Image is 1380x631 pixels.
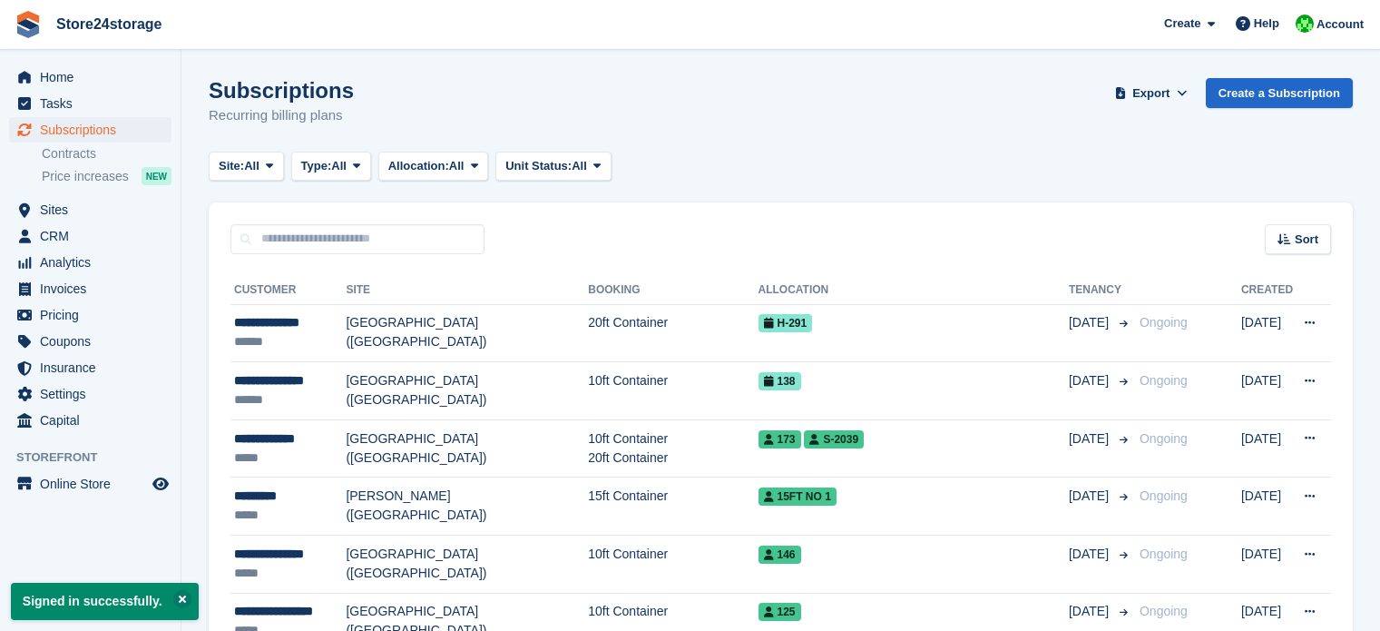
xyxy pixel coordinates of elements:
[15,11,42,38] img: stora-icon-8386f47178a22dfd0bd8f6a31ec36ba5ce8667c1dd55bd0f319d3a0aa187defe.svg
[588,419,758,478] td: 10ft Container 20ft Container
[9,329,171,354] a: menu
[49,9,170,39] a: Store24storage
[759,314,813,332] span: H-291
[291,152,371,182] button: Type: All
[1241,304,1293,362] td: [DATE]
[1069,487,1112,506] span: [DATE]
[42,145,171,163] a: Contracts
[1140,315,1188,330] span: Ongoing
[572,157,587,175] span: All
[1140,431,1188,446] span: Ongoing
[588,536,758,594] td: 10ft Container
[1241,276,1293,305] th: Created
[1140,488,1188,503] span: Ongoing
[1254,15,1279,33] span: Help
[9,381,171,407] a: menu
[40,197,149,222] span: Sites
[1069,276,1132,305] th: Tenancy
[759,488,837,506] span: 15FT No 1
[142,167,171,185] div: NEW
[1164,15,1200,33] span: Create
[1069,429,1112,449] span: [DATE]
[9,64,171,90] a: menu
[1241,362,1293,420] td: [DATE]
[230,276,346,305] th: Customer
[9,197,171,222] a: menu
[1140,373,1188,388] span: Ongoing
[16,449,181,467] span: Storefront
[588,276,758,305] th: Booking
[346,419,588,478] td: [GEOGRAPHIC_DATA] ([GEOGRAPHIC_DATA])
[1140,547,1188,561] span: Ongoing
[495,152,611,182] button: Unit Status: All
[759,372,801,390] span: 138
[1132,84,1170,103] span: Export
[9,408,171,433] a: menu
[804,430,864,449] span: S-2039
[40,329,149,354] span: Coupons
[505,157,572,175] span: Unit Status:
[1069,602,1112,621] span: [DATE]
[40,223,149,249] span: CRM
[40,408,149,433] span: Capital
[9,250,171,275] a: menu
[588,362,758,420] td: 10ft Container
[40,91,149,116] span: Tasks
[378,152,489,182] button: Allocation: All
[1241,536,1293,594] td: [DATE]
[150,473,171,495] a: Preview store
[9,91,171,116] a: menu
[244,157,259,175] span: All
[759,430,801,449] span: 173
[388,157,449,175] span: Allocation:
[1241,419,1293,478] td: [DATE]
[219,157,244,175] span: Site:
[346,304,588,362] td: [GEOGRAPHIC_DATA] ([GEOGRAPHIC_DATA])
[1206,78,1353,108] a: Create a Subscription
[1296,15,1314,33] img: Tracy Harper
[1140,604,1188,618] span: Ongoing
[301,157,332,175] span: Type:
[42,168,129,185] span: Price increases
[1111,78,1191,108] button: Export
[9,117,171,143] a: menu
[331,157,347,175] span: All
[759,603,801,621] span: 125
[40,471,149,497] span: Online Store
[1295,231,1318,249] span: Sort
[11,583,199,620] p: Signed in successfully.
[40,276,149,301] span: Invoices
[1069,371,1112,390] span: [DATE]
[209,78,354,103] h1: Subscriptions
[40,64,149,90] span: Home
[1069,313,1112,332] span: [DATE]
[40,302,149,328] span: Pricing
[9,471,171,497] a: menu
[1069,545,1112,564] span: [DATE]
[1316,15,1364,34] span: Account
[346,478,588,536] td: [PERSON_NAME] ([GEOGRAPHIC_DATA])
[40,117,149,143] span: Subscriptions
[209,152,284,182] button: Site: All
[588,478,758,536] td: 15ft Container
[449,157,465,175] span: All
[588,304,758,362] td: 20ft Container
[209,105,354,126] p: Recurring billing plans
[40,381,149,407] span: Settings
[40,355,149,380] span: Insurance
[40,250,149,275] span: Analytics
[9,355,171,380] a: menu
[759,276,1069,305] th: Allocation
[9,223,171,249] a: menu
[759,546,801,564] span: 146
[346,536,588,594] td: [GEOGRAPHIC_DATA] ([GEOGRAPHIC_DATA])
[9,276,171,301] a: menu
[346,362,588,420] td: [GEOGRAPHIC_DATA] ([GEOGRAPHIC_DATA])
[1241,478,1293,536] td: [DATE]
[9,302,171,328] a: menu
[42,166,171,186] a: Price increases NEW
[346,276,588,305] th: Site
